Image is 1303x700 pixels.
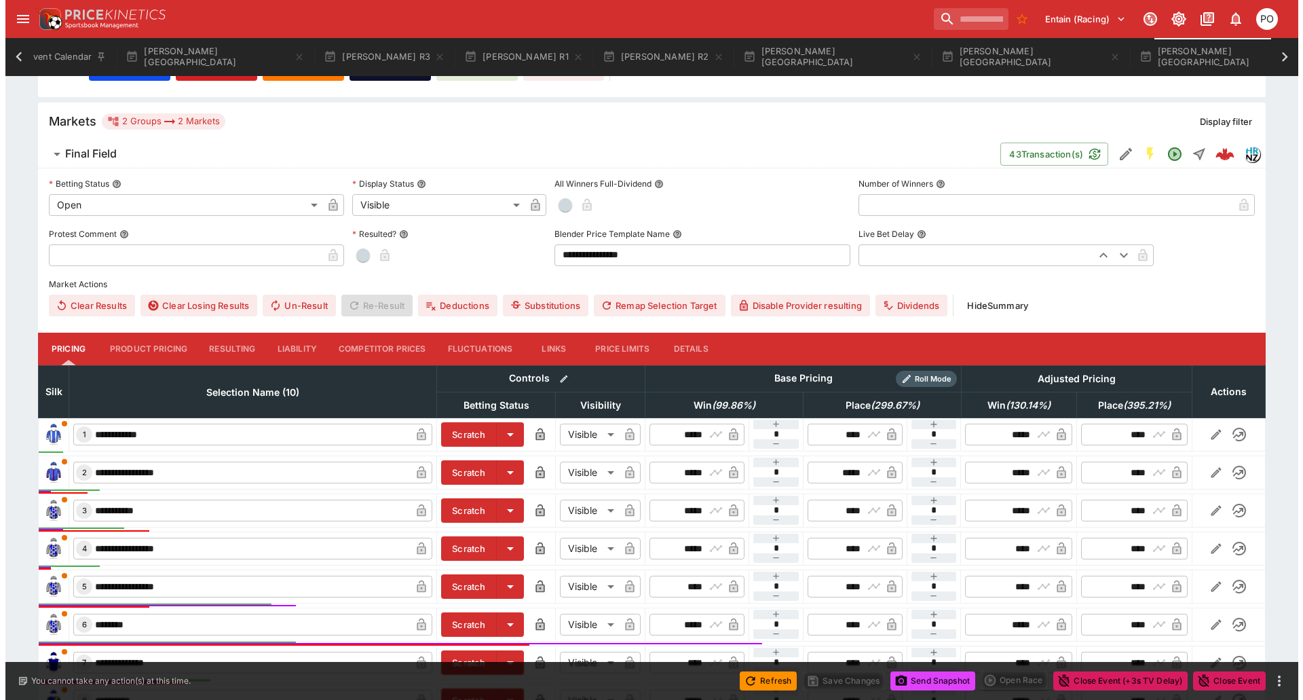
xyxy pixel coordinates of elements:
button: Pricing [33,333,94,365]
th: Adjusted Pricing [956,365,1186,392]
img: Sportsbook Management [60,22,133,29]
em: ( 99.86 %) [706,397,750,413]
button: Open [1157,142,1182,166]
button: Details [655,333,716,365]
button: [PERSON_NAME][GEOGRAPHIC_DATA] [730,38,925,76]
p: Protest Comment [43,228,111,240]
img: runner 7 [37,652,59,674]
span: Betting Status [443,397,539,413]
button: Blender Price Template Name [667,229,677,239]
button: Documentation [1190,7,1214,31]
div: Visible [554,424,613,445]
button: Close Event (+3s TV Delay) [1048,671,1182,690]
p: Betting Status [43,178,104,189]
button: Scratch [436,460,491,485]
button: Toggle light/dark mode [1161,7,1186,31]
button: Close Event [1188,671,1260,690]
button: [PERSON_NAME] R1 [451,38,586,76]
button: 43Transaction(s) [995,143,1103,166]
div: Open [43,194,317,216]
img: runner 2 [37,462,59,483]
div: Visible [554,538,613,559]
button: Betting Status [107,179,116,189]
p: All Winners Full-Dividend [549,178,646,189]
button: Scratch [436,422,491,447]
button: [PERSON_NAME][GEOGRAPHIC_DATA] [112,38,307,76]
div: Visible [347,194,519,216]
button: Refresh [734,671,791,690]
span: 6 [74,620,84,629]
svg: Open [1161,146,1177,162]
div: Base Pricing [763,370,833,387]
button: Scratch [436,536,491,561]
button: [PERSON_NAME][GEOGRAPHIC_DATA] [928,38,1123,76]
span: Place(395.21%) [1078,397,1180,413]
button: [PERSON_NAME] R2 [589,38,727,76]
p: Display Status [347,178,409,189]
button: Protest Comment [114,229,124,239]
button: HideSummary [953,295,1031,316]
h5: Markets [43,113,91,129]
em: ( 299.67 %) [865,397,914,413]
button: Clear Results [43,295,130,316]
button: Display filter [1186,111,1255,132]
img: runner 4 [37,538,59,559]
img: runner 1 [37,424,59,445]
span: 4 [74,544,84,553]
span: 1 [75,430,83,439]
button: Links [518,333,579,365]
div: Visible [554,614,613,635]
button: [PERSON_NAME] R3 [310,38,448,76]
p: You cannot take any action(s) at this time. [26,675,185,687]
span: Selection Name (10) [186,384,309,401]
th: Silk [33,365,64,418]
button: open drawer [5,7,30,31]
span: Visibility [560,397,630,413]
span: 3 [74,506,84,515]
em: ( 130.14 %) [1000,397,1045,413]
span: Win(130.14%) [967,397,1060,413]
img: PriceKinetics [60,10,160,20]
button: Connected to PK [1133,7,1157,31]
button: Competitor Prices [322,333,432,365]
button: Disable Provider resulting [725,295,865,316]
p: Blender Price Template Name [549,228,664,240]
span: 5 [74,582,84,591]
button: SGM Enabled [1133,142,1157,166]
button: Fluctuations [432,333,518,365]
button: Bulk edit [550,370,567,388]
button: Final Field [33,141,995,168]
img: hrnz [1239,147,1254,162]
input: search [928,8,1003,30]
button: Send Snapshot [885,671,970,690]
button: Deductions [413,295,492,316]
div: Show/hide Price Roll mode configuration. [890,371,951,387]
button: Substitutions [497,295,583,316]
button: Event Calendar [14,38,109,76]
span: 2 [74,468,84,477]
button: Live Bet Delay [911,229,921,239]
p: Live Bet Delay [853,228,909,240]
button: Resulted? [394,229,403,239]
span: Re-Result [336,295,407,316]
img: runner 3 [37,500,59,521]
button: Straight [1182,142,1206,166]
button: Edit Detail [1108,142,1133,166]
div: Visible [554,652,613,674]
button: Dividends [870,295,942,316]
button: Scratch [436,574,491,599]
button: Clear Losing Results [135,295,252,316]
h6: Final Field [60,147,111,161]
div: Visible [554,500,613,521]
button: Un-Result [257,295,330,316]
button: Philip OConnor [1247,4,1277,34]
img: logo-cerberus--red.svg [1210,145,1229,164]
button: more [1266,673,1282,689]
a: 0344f725-274d-4e96-b22a-c487abdcbdeb [1206,141,1233,168]
button: Remap Selection Target [588,295,720,316]
span: Place(299.67%) [825,397,929,413]
p: Resulted? [347,228,391,240]
button: No Bookmarks [1006,8,1027,30]
button: Scratch [436,612,491,637]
